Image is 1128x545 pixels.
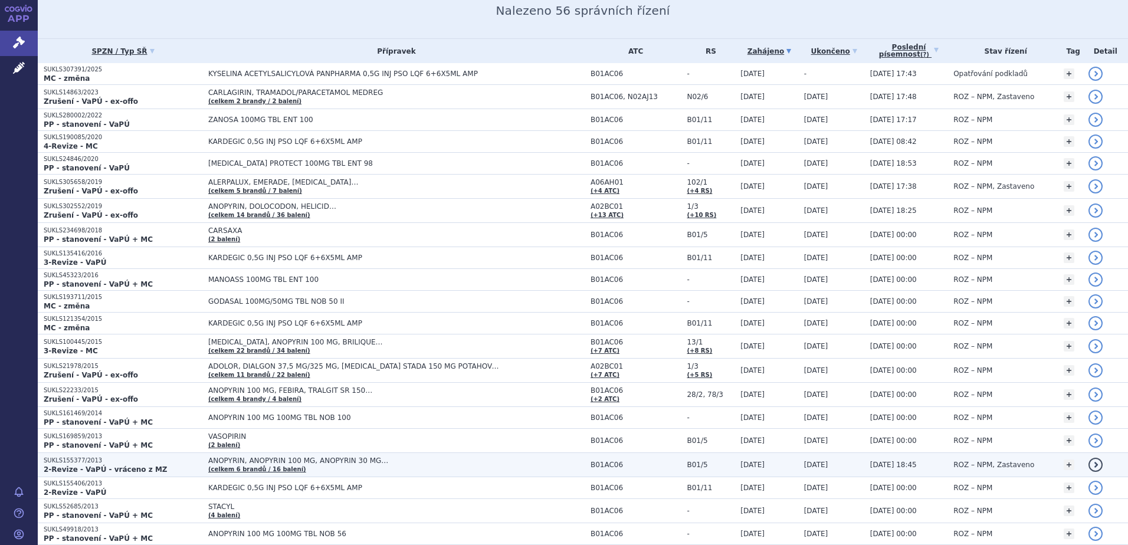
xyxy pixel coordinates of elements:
[44,280,153,288] strong: PP - stanovení - VaPÚ + MC
[591,372,619,378] a: (+7 ATC)
[687,275,734,284] span: -
[1064,158,1074,169] a: +
[870,461,917,469] span: [DATE] 18:45
[1088,90,1103,104] a: detail
[953,182,1034,191] span: ROZ – NPM, Zastaveno
[953,413,992,422] span: ROZ – NPM
[740,342,765,350] span: [DATE]
[953,366,992,375] span: ROZ – NPM
[870,159,917,168] span: [DATE] 18:53
[208,275,503,284] span: MANOASS 100MG TBL ENT 100
[44,465,168,474] strong: 2-Revize - VaPÚ - vráceno z MZ
[44,120,130,129] strong: PP - stanovení - VaPÚ
[1088,156,1103,170] a: detail
[591,116,681,124] span: B01AC06
[953,159,992,168] span: ROZ – NPM
[687,484,734,492] span: B01/11
[591,436,681,445] span: B01AC06
[208,178,503,186] span: ALERPALUX, EMERADE, [MEDICAL_DATA]…
[1064,252,1074,263] a: +
[208,362,503,370] span: ADOLOR, DIALGON 37,5 MG/325 MG, [MEDICAL_DATA] STADA 150 MG POTAHOVANÉ TABLETY…
[870,413,917,422] span: [DATE] 00:00
[870,39,947,63] a: Poslednípísemnost(?)
[740,206,765,215] span: [DATE]
[740,530,765,538] span: [DATE]
[591,137,681,146] span: B01AC06
[804,116,828,124] span: [DATE]
[740,319,765,327] span: [DATE]
[208,236,240,242] a: (2 balení)
[687,530,734,538] span: -
[208,466,306,472] a: (celkem 6 brandů / 16 balení)
[1064,91,1074,102] a: +
[44,488,106,497] strong: 2-Revize - VaPÚ
[953,484,992,492] span: ROZ – NPM
[1088,203,1103,218] a: detail
[1064,205,1074,216] a: +
[591,347,619,354] a: (+7 ATC)
[591,212,624,218] a: (+13 ATC)
[591,70,681,78] span: B01AC06
[870,254,917,262] span: [DATE] 00:00
[1088,316,1103,330] a: detail
[208,98,301,104] a: (celkem 2 brandy / 2 balení)
[870,484,917,492] span: [DATE] 00:00
[1088,504,1103,518] a: detail
[1088,272,1103,287] a: detail
[804,507,828,515] span: [DATE]
[1064,68,1074,79] a: +
[687,461,734,469] span: B01/5
[44,432,202,441] p: SUKLS169859/2013
[804,342,828,350] span: [DATE]
[740,275,765,284] span: [DATE]
[208,338,503,346] span: [MEDICAL_DATA], ANOPYRIN 100 MG, BRILIQUE…
[591,275,681,284] span: B01AC06
[870,93,917,101] span: [DATE] 17:48
[687,70,734,78] span: -
[740,116,765,124] span: [DATE]
[687,338,734,346] span: 13/1
[687,212,716,218] a: (+10 RS)
[953,254,992,262] span: ROZ – NPM
[740,231,765,239] span: [DATE]
[953,461,1034,469] span: ROZ – NPM, Zastaveno
[591,396,619,402] a: (+2 ATC)
[591,413,681,422] span: B01AC06
[591,231,681,239] span: B01AC06
[208,188,302,194] a: (celkem 5 brandů / 7 balení)
[804,390,828,399] span: [DATE]
[687,362,734,370] span: 1/3
[1088,294,1103,308] a: detail
[44,88,202,97] p: SUKLS14863/2023
[740,436,765,445] span: [DATE]
[687,254,734,262] span: B01/11
[870,182,917,191] span: [DATE] 17:38
[208,137,503,146] span: KARDEGIC 0,5G INJ PSO LQF 6+6X5ML AMP
[920,51,929,58] abbr: (?)
[681,39,734,63] th: RS
[591,93,681,101] span: B01AC06, N02AJ13
[687,137,734,146] span: B01/11
[1088,113,1103,127] a: detail
[870,390,917,399] span: [DATE] 00:00
[804,530,828,538] span: [DATE]
[208,396,301,402] a: (celkem 4 brandy / 4 balení)
[202,39,585,63] th: Přípravek
[740,461,765,469] span: [DATE]
[740,43,798,60] a: Zahájeno
[591,338,681,346] span: B01AC06
[804,297,828,306] span: [DATE]
[208,202,503,211] span: ANOPYRIN, DOLOCODON, HELICID…
[947,39,1058,63] th: Stav řízení
[1088,388,1103,402] a: detail
[953,137,992,146] span: ROZ – NPM
[804,137,828,146] span: [DATE]
[687,390,734,399] span: 28/2, 78/3
[1083,39,1128,63] th: Detail
[44,409,202,418] p: SUKLS161469/2014
[1088,527,1103,541] a: detail
[687,372,712,378] a: (+5 RS)
[687,116,734,124] span: B01/11
[585,39,681,63] th: ATC
[1088,458,1103,472] a: detail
